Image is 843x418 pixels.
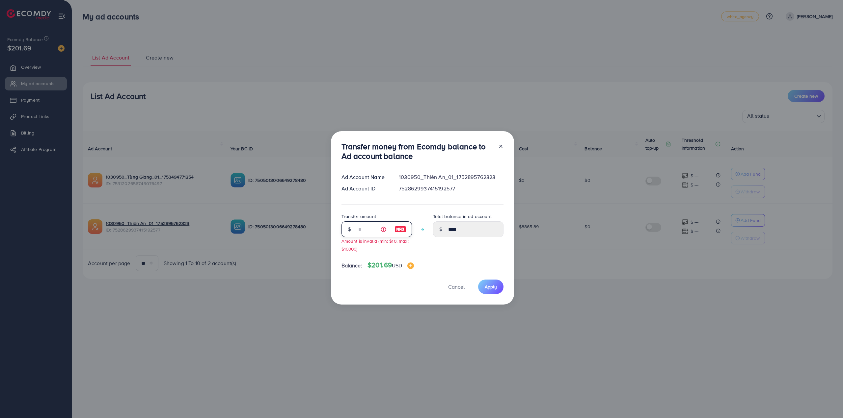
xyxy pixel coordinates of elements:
[448,283,465,290] span: Cancel
[440,280,473,294] button: Cancel
[485,283,497,290] span: Apply
[336,173,394,181] div: Ad Account Name
[336,185,394,192] div: Ad Account ID
[367,261,414,269] h4: $201.69
[341,262,362,269] span: Balance:
[341,142,493,161] h3: Transfer money from Ecomdy balance to Ad account balance
[341,238,409,252] small: Amount is invalid (min: $10, max: $10000)
[433,213,492,220] label: Total balance in ad account
[394,185,508,192] div: 7528629937415192577
[407,262,414,269] img: image
[394,225,406,233] img: image
[815,388,838,413] iframe: Chat
[394,173,508,181] div: 1030950_Thiên An_01_1752895762323
[341,213,376,220] label: Transfer amount
[392,262,402,269] span: USD
[478,280,503,294] button: Apply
